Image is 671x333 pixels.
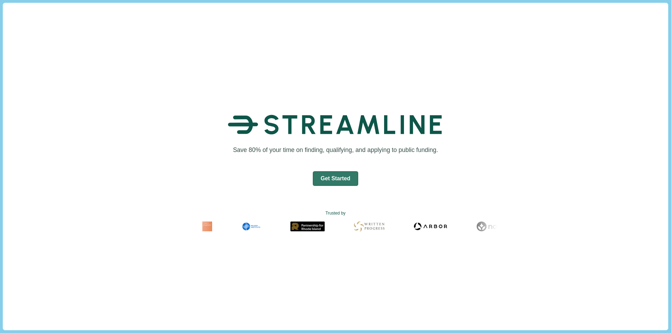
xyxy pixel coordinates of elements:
img: Fram Energy Logo [202,222,212,231]
h1: Save 80% of your time on finding, qualifying, and applying to public funding. [231,146,440,154]
text: Trusted by [325,210,345,217]
img: Written Progress Logo [354,222,384,231]
button: Get Started [313,171,359,186]
img: Arbor Logo [414,222,447,231]
img: Noya Logo [477,222,506,231]
img: Milken Institute Logo [241,222,261,231]
img: Streamline Climate Logo [228,105,443,144]
img: Partnership for Rhode Island Logo [290,222,325,231]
